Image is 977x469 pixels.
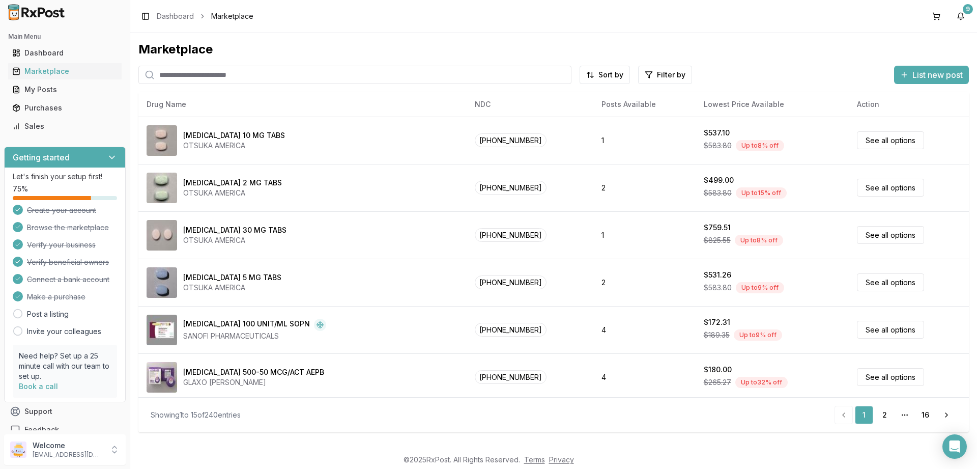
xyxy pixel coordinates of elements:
a: See all options [857,179,924,197]
div: OTSUKA AMERICA [183,283,281,293]
div: [MEDICAL_DATA] 500-50 MCG/ACT AEPB [183,367,324,377]
button: Purchases [4,100,126,116]
span: List new post [912,69,963,81]
a: Dashboard [157,11,194,21]
button: 9 [953,8,969,24]
div: [MEDICAL_DATA] 100 UNIT/ML SOPN [183,319,310,331]
img: Abilify 30 MG TABS [147,220,177,251]
div: $759.51 [704,223,731,233]
a: List new post [894,71,969,81]
span: $825.55 [704,235,731,245]
span: $265.27 [704,377,731,388]
div: Up to 9 % off [736,282,784,293]
div: Up to 8 % off [735,235,783,246]
span: Sort by [598,70,623,80]
th: Drug Name [138,92,467,117]
a: Post a listing [27,309,69,319]
img: User avatar [10,442,26,458]
span: [PHONE_NUMBER] [475,370,547,384]
a: Go to next page [936,406,957,424]
div: [MEDICAL_DATA] 5 MG TABS [183,272,281,283]
th: Lowest Price Available [696,92,849,117]
div: [MEDICAL_DATA] 10 MG TABS [183,130,285,141]
div: $172.31 [704,317,730,327]
a: See all options [857,226,924,244]
td: 2 [593,164,695,211]
span: 75 % [13,184,28,194]
div: $537.10 [704,128,730,138]
span: Filter by [657,70,685,80]
div: 9 [963,4,973,14]
th: Posts Available [593,92,695,117]
button: Sort by [580,66,630,84]
h2: Main Menu [8,33,122,41]
td: 4 [593,353,695,401]
img: Abilify 5 MG TABS [147,267,177,298]
div: [MEDICAL_DATA] 30 MG TABS [183,225,286,235]
span: Verify beneficial owners [27,257,109,267]
td: 2 [593,259,695,306]
nav: pagination [835,406,957,424]
button: Filter by [638,66,692,84]
img: Advair Diskus 500-50 MCG/ACT AEPB [147,362,177,393]
div: Sales [12,121,118,131]
span: [PHONE_NUMBER] [475,181,547,195]
a: See all options [857,273,924,291]
a: See all options [857,321,924,339]
div: SANOFI PHARMACEUTICALS [183,331,326,341]
p: Need help? Set up a 25 minute call with our team to set up. [19,351,111,381]
p: [EMAIL_ADDRESS][DOMAIN_NAME] [33,451,103,459]
img: Admelog SoloStar 100 UNIT/ML SOPN [147,315,177,345]
button: List new post [894,66,969,84]
div: $531.26 [704,270,731,280]
span: $583.80 [704,188,732,198]
div: Purchases [12,103,118,113]
img: Abilify 10 MG TABS [147,125,177,156]
div: Dashboard [12,48,118,58]
div: OTSUKA AMERICA [183,141,285,151]
span: $583.80 [704,141,732,151]
nav: breadcrumb [157,11,253,21]
a: Privacy [549,455,574,464]
div: $180.00 [704,365,732,375]
div: GLAXO [PERSON_NAME] [183,377,324,388]
span: $189.35 [704,330,730,340]
a: Terms [524,455,545,464]
button: Dashboard [4,45,126,61]
a: 16 [916,406,934,424]
div: Marketplace [138,41,969,58]
img: Abilify 2 MG TABS [147,173,177,203]
td: 1 [593,117,695,164]
button: Sales [4,118,126,134]
div: Up to 32 % off [735,377,788,388]
button: Support [4,402,126,421]
td: 1 [593,211,695,259]
button: My Posts [4,81,126,98]
span: Marketplace [211,11,253,21]
p: Let's finish your setup first! [13,172,117,182]
span: Create your account [27,205,96,215]
a: 2 [875,406,894,424]
div: Up to 9 % off [734,329,782,341]
div: Up to 8 % off [736,140,784,151]
div: Showing 1 to 15 of 240 entries [151,410,241,420]
span: [PHONE_NUMBER] [475,228,547,242]
div: My Posts [12,85,118,95]
a: My Posts [8,80,122,99]
span: Feedback [24,425,59,435]
span: $583.80 [704,283,732,293]
a: Purchases [8,99,122,117]
img: RxPost Logo [4,4,69,20]
p: Welcome [33,440,103,451]
div: Up to 15 % off [736,187,787,199]
a: 1 [855,406,873,424]
a: See all options [857,131,924,149]
div: [MEDICAL_DATA] 2 MG TABS [183,178,282,188]
td: 4 [593,306,695,353]
span: [PHONE_NUMBER] [475,133,547,147]
span: Verify your business [27,240,96,250]
div: $499.00 [704,175,734,185]
div: OTSUKA AMERICA [183,235,286,245]
th: NDC [467,92,593,117]
a: See all options [857,368,924,386]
